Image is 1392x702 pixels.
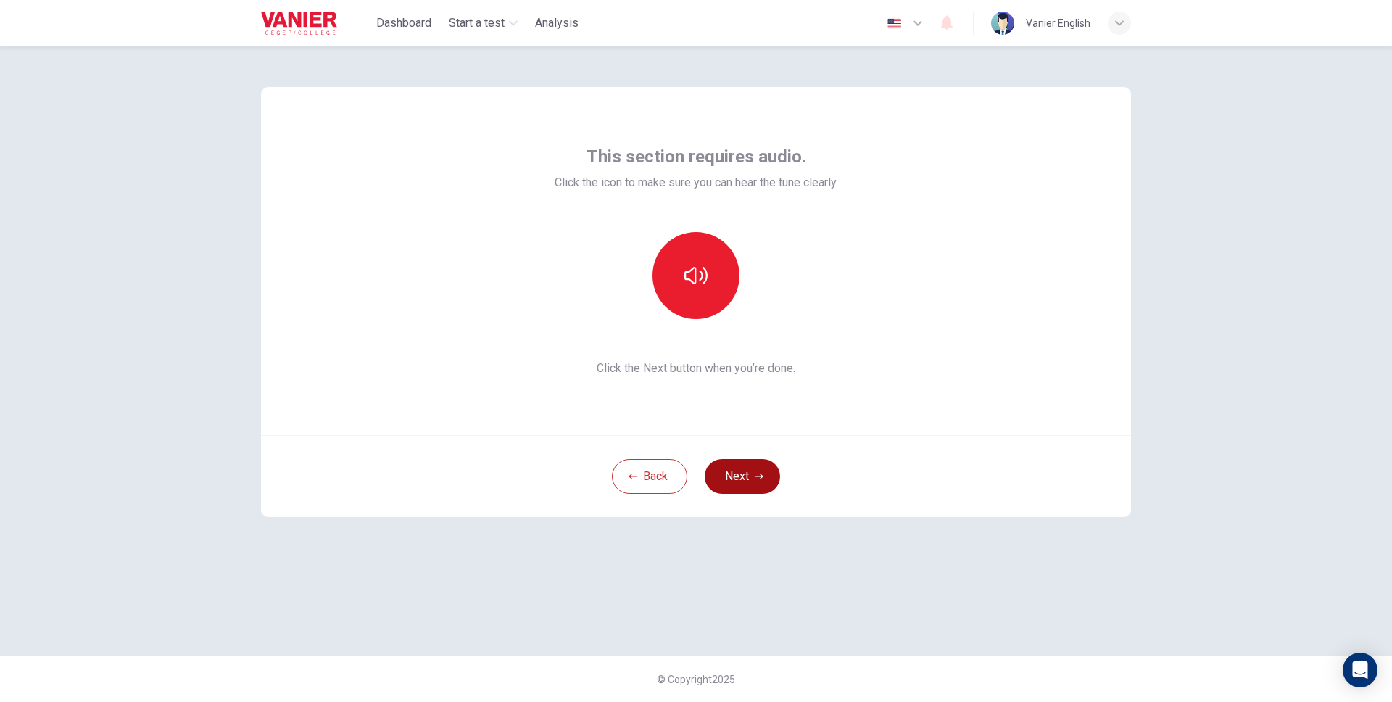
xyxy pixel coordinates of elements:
[612,459,687,494] button: Back
[449,15,505,32] span: Start a test
[261,9,370,38] a: Vanier logo
[587,145,806,168] span: This section requires audio.
[1026,15,1090,32] div: Vanier English
[261,9,337,38] img: Vanier logo
[535,15,579,32] span: Analysis
[657,674,735,685] span: © Copyright 2025
[991,12,1014,35] img: Profile picture
[555,174,838,191] span: Click the icon to make sure you can hear the tune clearly.
[885,18,903,29] img: en
[376,15,431,32] span: Dashboard
[705,459,780,494] button: Next
[555,360,838,377] span: Click the Next button when you’re done.
[529,10,584,36] button: Analysis
[443,10,523,36] button: Start a test
[1343,653,1377,687] div: Open Intercom Messenger
[370,10,437,36] button: Dashboard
